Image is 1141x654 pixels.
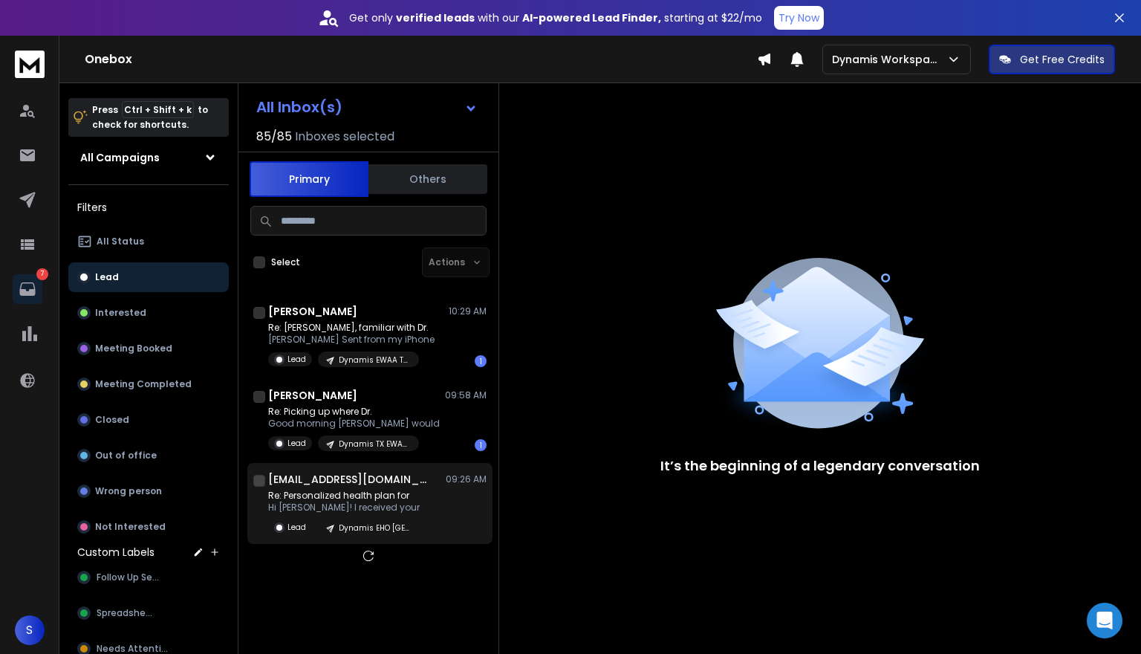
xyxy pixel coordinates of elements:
[339,522,410,534] p: Dynamis EHO [GEOGRAPHIC_DATA]-[GEOGRAPHIC_DATA]-[GEOGRAPHIC_DATA]-OK ALL ESPS Pre-Warmed
[522,10,661,25] strong: AI-powered Lead Finder,
[349,10,762,25] p: Get only with our starting at $22/mo
[95,307,146,319] p: Interested
[85,51,757,68] h1: Onebox
[95,343,172,354] p: Meeting Booked
[92,103,208,132] p: Press to check for shortcuts.
[77,545,155,560] h3: Custom Labels
[256,128,292,146] span: 85 / 85
[68,197,229,218] h3: Filters
[774,6,824,30] button: Try Now
[68,262,229,292] button: Lead
[95,378,192,390] p: Meeting Completed
[475,355,487,367] div: 1
[95,414,129,426] p: Closed
[832,52,946,67] p: Dynamis Workspace
[339,438,410,450] p: Dynamis TX EWAA Google Only - Newly Warmed
[268,490,420,502] p: Re: Personalized health plan for
[15,615,45,645] button: S
[339,354,410,366] p: Dynamis EWAA TX OUTLOOK + OTHERs ESPS
[250,161,368,197] button: Primary
[68,441,229,470] button: Out of office
[1087,603,1122,638] div: Open Intercom Messenger
[445,389,487,401] p: 09:58 AM
[268,322,435,334] p: Re: [PERSON_NAME], familiar with Dr.
[268,418,440,430] p: Good morning [PERSON_NAME] would
[368,163,487,195] button: Others
[268,502,420,514] p: Hi [PERSON_NAME]! I received your
[295,128,394,146] h3: Inboxes selected
[68,512,229,542] button: Not Interested
[97,236,144,247] p: All Status
[268,304,357,319] h1: [PERSON_NAME]
[660,456,980,476] p: It’s the beginning of a legendary conversation
[36,268,48,280] p: 7
[989,45,1115,74] button: Get Free Credits
[68,143,229,172] button: All Campaigns
[268,334,435,346] p: [PERSON_NAME] Sent from my iPhone
[268,388,357,403] h1: [PERSON_NAME]
[68,598,229,628] button: Spreadsheet
[256,100,342,114] h1: All Inbox(s)
[68,369,229,399] button: Meeting Completed
[446,473,487,485] p: 09:26 AM
[97,607,156,619] span: Spreadsheet
[1020,52,1105,67] p: Get Free Credits
[449,305,487,317] p: 10:29 AM
[268,472,432,487] h1: [EMAIL_ADDRESS][DOMAIN_NAME]
[244,92,490,122] button: All Inbox(s)
[778,10,819,25] p: Try Now
[95,485,162,497] p: Wrong person
[271,256,300,268] label: Select
[287,438,306,449] p: Lead
[95,450,157,462] p: Out of office
[68,227,229,256] button: All Status
[95,521,166,533] p: Not Interested
[13,274,42,304] a: 7
[68,405,229,435] button: Closed
[68,563,229,592] button: Follow Up Sent
[475,439,487,451] div: 1
[68,298,229,328] button: Interested
[396,10,475,25] strong: verified leads
[97,572,162,583] span: Follow Up Sent
[122,101,194,118] span: Ctrl + Shift + k
[287,354,306,365] p: Lead
[68,476,229,506] button: Wrong person
[268,406,440,418] p: Re: Picking up where Dr.
[15,51,45,78] img: logo
[95,271,119,283] p: Lead
[287,522,306,533] p: Lead
[68,334,229,363] button: Meeting Booked
[80,150,160,165] h1: All Campaigns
